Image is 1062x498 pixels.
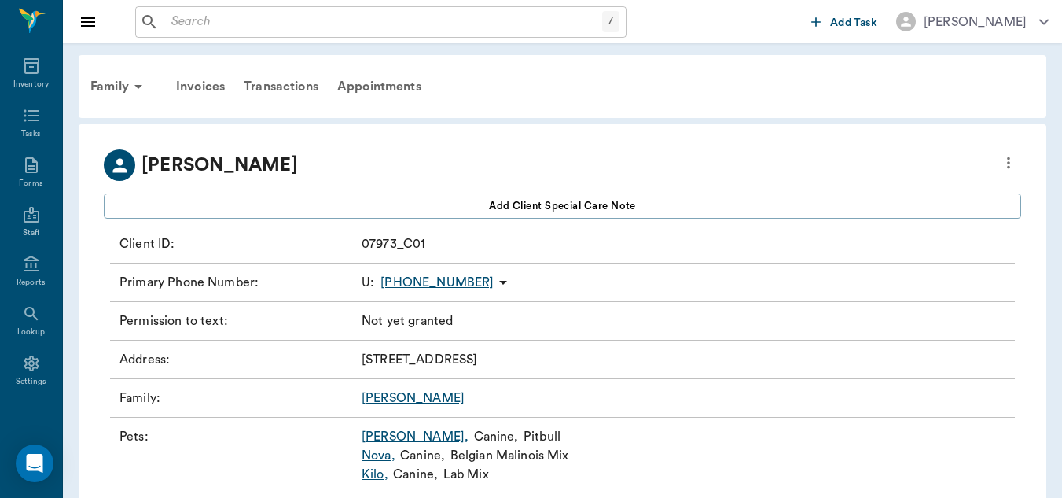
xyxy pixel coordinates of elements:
[16,445,53,482] div: Open Intercom Messenger
[362,234,425,253] p: 07973_C01
[234,68,328,105] a: Transactions
[524,427,560,446] p: Pitbull
[23,227,39,239] div: Staff
[119,389,355,408] p: Family :
[489,197,636,215] span: Add client Special Care Note
[362,392,465,404] a: [PERSON_NAME]
[362,446,395,465] a: Nova,
[443,465,489,484] p: Lab Mix
[141,151,298,179] p: [PERSON_NAME]
[167,68,234,105] a: Invoices
[119,312,355,330] p: Permission to text :
[13,79,49,90] div: Inventory
[362,350,477,369] p: [STREET_ADDRESS]
[17,326,45,338] div: Lookup
[380,273,494,292] p: [PHONE_NUMBER]
[362,427,469,446] a: [PERSON_NAME],
[328,68,431,105] a: Appointments
[805,7,884,36] button: Add Task
[119,273,355,292] p: Primary Phone Number :
[16,376,47,388] div: Settings
[996,149,1021,176] button: more
[602,11,619,32] div: /
[165,11,602,33] input: Search
[924,13,1027,31] div: [PERSON_NAME]
[450,446,569,465] p: Belgian Malinois Mix
[72,6,104,38] button: Close drawer
[81,68,157,105] div: Family
[119,234,355,253] p: Client ID :
[474,427,519,446] p: Canine ,
[400,446,445,465] p: Canine ,
[362,273,374,292] span: U :
[362,312,453,330] p: Not yet granted
[362,465,388,484] a: Kilo,
[21,128,41,140] div: Tasks
[884,7,1061,36] button: [PERSON_NAME]
[104,194,1021,219] button: Add client Special Care Note
[17,277,46,289] div: Reports
[393,465,438,484] p: Canine ,
[119,350,355,369] p: Address :
[19,178,42,190] div: Forms
[119,427,355,484] p: Pets :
